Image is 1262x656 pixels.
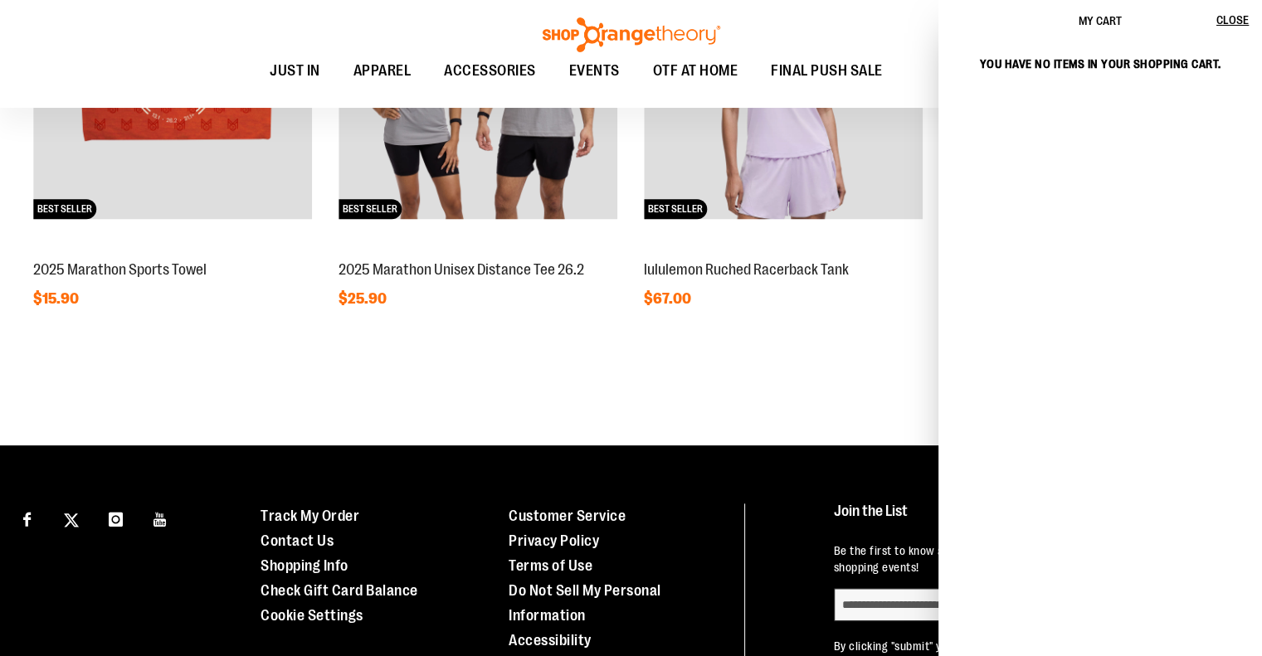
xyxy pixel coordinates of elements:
span: EVENTS [569,52,620,90]
a: Visit our Instagram page [101,503,130,532]
p: Be the first to know about new product drops, exclusive collaborations, and shopping events! [834,542,1230,576]
span: BEST SELLER [33,199,96,219]
a: JUST IN [253,52,337,90]
a: Visit our Facebook page [12,503,41,532]
span: You have no items in your shopping cart. [980,57,1221,70]
a: FINAL PUSH SALE [754,52,899,90]
h4: Join the List [834,503,1230,534]
span: ACCESSORIES [444,52,536,90]
span: Close [1216,13,1249,27]
a: Privacy Policy [509,532,599,549]
a: Terms of Use [509,557,592,574]
a: ACCESSORIES [427,52,553,90]
span: OTF AT HOME [653,52,738,90]
a: Shopping Info [261,557,348,574]
span: APPAREL [353,52,412,90]
a: EVENTS [553,52,636,90]
a: APPAREL [337,52,428,90]
a: 2025 Marathon Unisex Distance Tee 26.2NEWBEST SELLER [339,243,617,256]
span: JUST IN [270,52,320,90]
a: Check Gift Card Balance [261,582,418,599]
a: 2025 Marathon Sports Towel [33,261,207,278]
img: Twitter [64,513,79,527]
a: lululemon Ruched Racerback Tank [644,261,849,278]
a: Cookie Settings [261,607,363,624]
a: Contact Us [261,532,334,549]
span: My Cart [1079,14,1122,27]
span: BEST SELLER [339,199,402,219]
a: Do Not Sell My Personal Information [509,582,661,624]
a: Visit our Youtube page [146,503,175,532]
a: Customer Service [509,508,626,524]
a: 2025 Marathon Unisex Distance Tee 26.2 [339,261,584,278]
span: FINAL PUSH SALE [771,52,883,90]
a: Visit our X page [57,503,86,532]
img: Shop Orangetheory [540,17,723,52]
span: $15.90 [33,290,81,307]
span: $25.90 [339,290,389,307]
span: BEST SELLER [644,199,707,219]
a: Accessibility [509,632,592,649]
span: $67.00 [644,290,694,307]
input: enter email [834,588,1058,621]
a: Track My Order [261,508,359,524]
a: 2025 Marathon Sports TowelNEWBEST SELLER [33,243,312,256]
a: lululemon Ruched Racerback TankNEWBEST SELLER [644,243,923,256]
a: OTF AT HOME [636,52,755,90]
